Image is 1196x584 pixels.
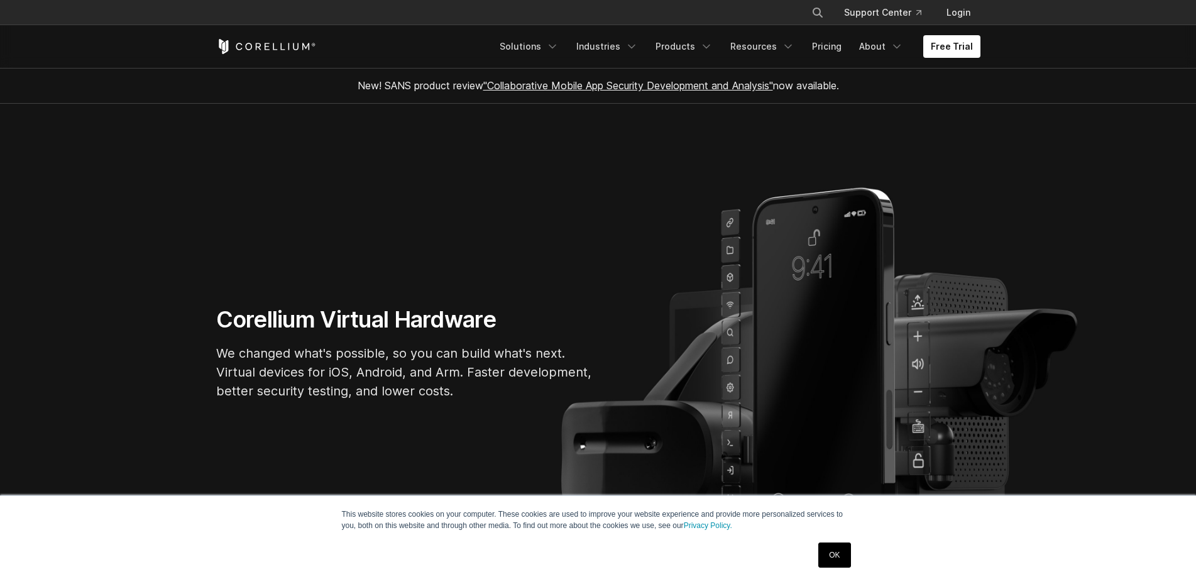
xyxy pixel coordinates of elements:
[216,306,593,334] h1: Corellium Virtual Hardware
[852,35,911,58] a: About
[936,1,980,24] a: Login
[648,35,720,58] a: Products
[804,35,849,58] a: Pricing
[806,1,829,24] button: Search
[342,509,855,531] p: This website stores cookies on your computer. These cookies are used to improve your website expe...
[684,521,732,530] a: Privacy Policy.
[569,35,645,58] a: Industries
[723,35,802,58] a: Resources
[923,35,980,58] a: Free Trial
[483,79,773,92] a: "Collaborative Mobile App Security Development and Analysis"
[216,344,593,400] p: We changed what's possible, so you can build what's next. Virtual devices for iOS, Android, and A...
[492,35,566,58] a: Solutions
[818,543,850,568] a: OK
[834,1,931,24] a: Support Center
[492,35,980,58] div: Navigation Menu
[358,79,839,92] span: New! SANS product review now available.
[216,39,316,54] a: Corellium Home
[796,1,980,24] div: Navigation Menu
